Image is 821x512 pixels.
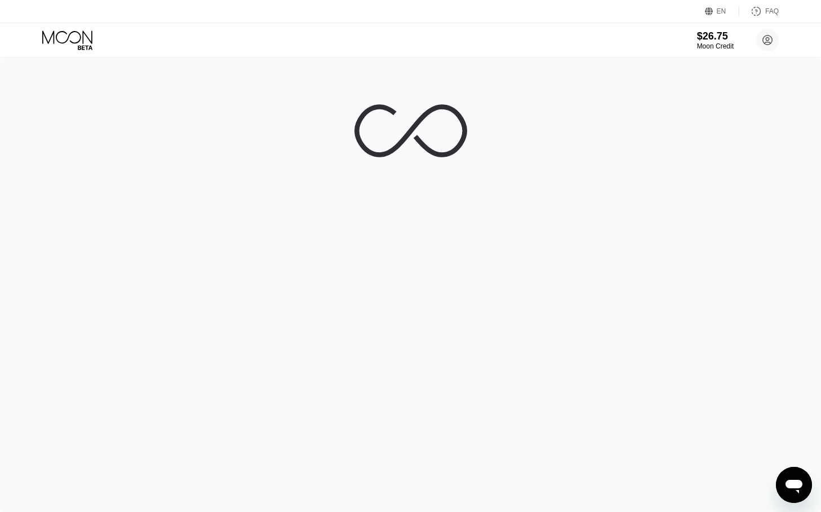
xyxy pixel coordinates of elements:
[697,42,734,50] div: Moon Credit
[739,6,779,17] div: FAQ
[705,6,739,17] div: EN
[697,30,734,50] div: $26.75Moon Credit
[697,30,734,42] div: $26.75
[717,7,726,15] div: EN
[776,467,812,503] iframe: Button to launch messaging window
[765,7,779,15] div: FAQ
